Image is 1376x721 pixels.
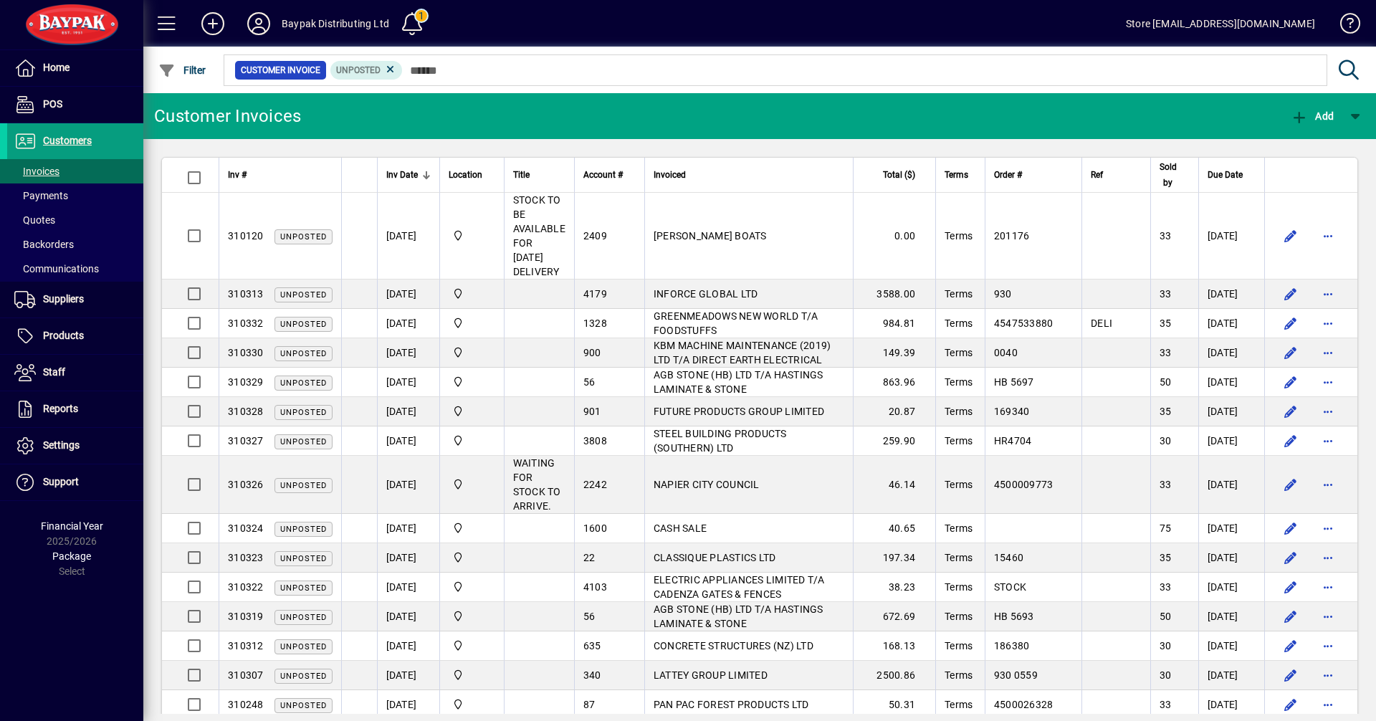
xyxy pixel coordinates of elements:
td: [DATE] [1198,456,1264,514]
span: Baypak - Onekawa [449,667,495,683]
td: [DATE] [377,193,439,280]
span: Baypak - Onekawa [449,315,495,331]
span: KBM MACHINE MAINTENANCE (2019) LTD T/A DIRECT EARTH ELECTRICAL [654,340,831,366]
button: Edit [1279,429,1302,452]
td: [DATE] [1198,368,1264,397]
span: HB 5693 [994,611,1034,622]
button: More options [1317,473,1339,496]
span: Baypak - Onekawa [449,228,495,244]
span: 35 [1160,552,1172,563]
a: Backorders [7,232,143,257]
span: 310322 [228,581,264,593]
td: 50.31 [853,690,935,720]
span: Invoices [14,166,59,177]
td: 38.23 [853,573,935,602]
span: CONCRETE STRUCTURES (NZ) LTD [654,640,813,651]
div: Title [513,167,565,183]
span: 15460 [994,552,1023,563]
td: [DATE] [377,338,439,368]
span: 900 [583,347,601,358]
span: Backorders [14,239,74,250]
button: Edit [1279,341,1302,364]
span: Baypak - Onekawa [449,404,495,419]
span: Terms [945,288,973,300]
span: 50 [1160,376,1172,388]
span: Baypak - Onekawa [449,697,495,712]
span: Invoiced [654,167,686,183]
button: More options [1317,341,1339,364]
button: Edit [1279,664,1302,687]
button: More options [1317,371,1339,393]
span: Home [43,62,70,73]
span: Unposted [280,554,327,563]
span: 186380 [994,640,1030,651]
span: ELECTRIC APPLIANCES LIMITED T/A CADENZA GATES & FENCES [654,574,825,600]
div: Total ($) [862,167,928,183]
span: Sold by [1160,159,1177,191]
span: 4103 [583,581,607,593]
div: Account # [583,167,636,183]
span: Support [43,476,79,487]
td: [DATE] [377,397,439,426]
td: [DATE] [377,690,439,720]
span: Staff [43,366,65,378]
td: [DATE] [1198,573,1264,602]
span: Unposted [280,481,327,490]
span: 2409 [583,230,607,242]
span: Terms [945,581,973,593]
span: Reports [43,403,78,414]
td: [DATE] [1198,514,1264,543]
td: 2500.86 [853,661,935,690]
span: 310323 [228,552,264,563]
td: [DATE] [377,631,439,661]
span: [PERSON_NAME] BOATS [654,230,767,242]
span: Inv Date [386,167,418,183]
td: [DATE] [1198,309,1264,338]
span: Due Date [1208,167,1243,183]
a: Settings [7,428,143,464]
span: Terms [945,552,973,563]
span: 310120 [228,230,264,242]
span: Unposted [280,583,327,593]
span: Terms [945,640,973,651]
span: 201176 [994,230,1030,242]
span: DELI [1091,317,1112,329]
span: 3808 [583,435,607,447]
button: Edit [1279,634,1302,657]
span: GREENMEADOWS NEW WORLD T/A FOODSTUFFS [654,310,818,336]
span: 310324 [228,522,264,534]
span: 56 [583,376,596,388]
span: 310326 [228,479,264,490]
span: Inv # [228,167,247,183]
span: FUTURE PRODUCTS GROUP LIMITED [654,406,824,417]
span: Terms [945,611,973,622]
span: 310307 [228,669,264,681]
span: Add [1291,110,1334,122]
td: [DATE] [1198,280,1264,309]
td: 0.00 [853,193,935,280]
span: WAITING FOR STOCK TO ARRIVE. [513,457,561,512]
span: 1328 [583,317,607,329]
span: 56 [583,611,596,622]
span: NAPIER CITY COUNCIL [654,479,760,490]
span: LATTEY GROUP LIMITED [654,669,768,681]
span: Unposted [280,349,327,358]
span: Baypak - Onekawa [449,374,495,390]
span: 340 [583,669,601,681]
span: Baypak - Onekawa [449,345,495,360]
span: CLASSIQUE PLASTICS LTD [654,552,776,563]
span: 33 [1160,347,1172,358]
td: [DATE] [377,426,439,456]
span: Title [513,167,530,183]
span: 33 [1160,230,1172,242]
span: 310248 [228,699,264,710]
span: Terms [945,435,973,447]
span: Customers [43,135,92,146]
button: Edit [1279,546,1302,569]
span: STOCK TO BE AVAILABLE FOR [DATE] DELIVERY [513,194,565,277]
mat-chip: Customer Invoice Status: Unposted [330,61,403,80]
td: [DATE] [377,543,439,573]
td: [DATE] [377,280,439,309]
div: Store [EMAIL_ADDRESS][DOMAIN_NAME] [1126,12,1315,35]
span: Total ($) [883,167,915,183]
